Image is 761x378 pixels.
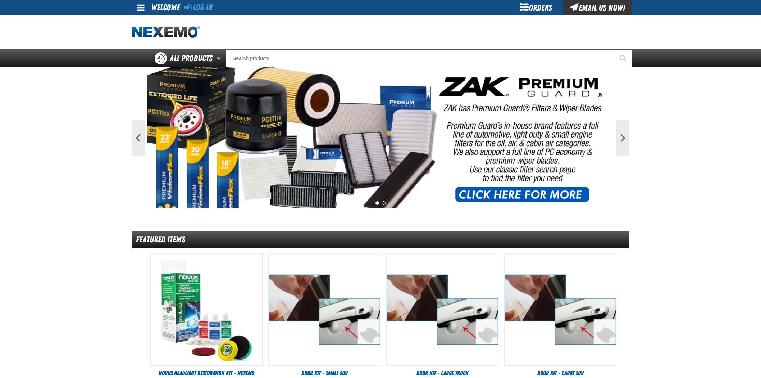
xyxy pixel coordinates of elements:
[214,49,226,67] button: Open All Products pages
[386,369,498,377] a: Door Kit - Large Truck
[387,254,498,365] img: Door Kit - Large Truck
[147,67,614,208] img: PG Filters & Wipers
[537,370,584,377] span: Door Kit - Large SUV
[226,49,632,67] input: Search
[387,254,498,365] : View Details of the Door Kit - Large Truck
[269,254,380,365] img: Door Kit - Small SUV
[505,254,616,365] img: Door Kit - Large SUV
[132,26,200,39] img: Nexemo logo
[184,3,213,13] a: Log In
[301,370,348,377] span: Door Kit - Small SUV
[132,120,145,156] button: Previous
[151,254,262,365] img: Novus Headlight Restoration Kit - Nexemo
[269,254,380,365] : View Details of the Door Kit - Small SUV
[132,231,629,248] div: Featured Items
[504,369,616,377] a: Door Kit - Large SUV
[268,369,380,377] a: Door Kit - Small SUV
[616,120,629,156] button: Next
[382,201,386,205] button: 2 of 2
[505,254,616,365] : View Details of the Door Kit - Large SUV
[170,52,213,65] span: All Products
[151,254,262,365] : View Details of the Novus Headlight Restoration Kit - Nexemo
[614,49,632,67] button: Start Searching
[159,370,254,377] span: Novus Headlight Restoration Kit - Nexemo
[416,370,468,377] span: Door Kit - Large Truck
[375,201,379,205] button: 1 of 2
[150,369,263,377] a: Novus Headlight Restoration Kit - Nexemo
